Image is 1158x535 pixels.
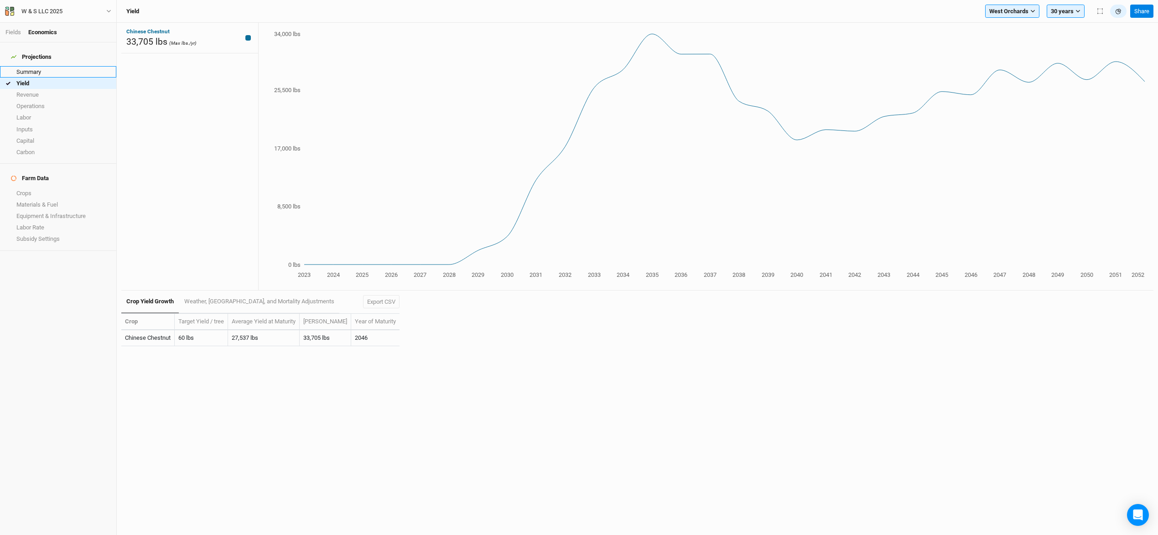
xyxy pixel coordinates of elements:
tspan: 2043 [878,271,890,278]
tspan: 2035 [646,271,659,278]
tspan: 2040 [790,271,803,278]
span: (Max lbs./yr) [169,40,197,46]
th: [PERSON_NAME] [300,314,351,330]
tspan: 2052 [1132,271,1144,278]
tspan: 2039 [762,271,774,278]
tspan: 2034 [617,271,630,278]
div: Projections [11,53,52,61]
div: Open Intercom Messenger [1127,504,1149,526]
div: W & S LLC 2025 [21,7,62,16]
button: Export CSV [363,295,400,309]
a: Crop Yield Growth [121,291,179,313]
tspan: 2046 [965,271,977,278]
tspan: 2023 [298,271,311,278]
tspan: 2042 [848,271,861,278]
td: 27,537 lbs [228,330,300,346]
div: Farm Data [11,175,49,182]
a: Fields [5,29,21,36]
tspan: 2050 [1080,271,1093,278]
tspan: 2033 [588,271,601,278]
tspan: 2028 [443,271,456,278]
tspan: 2032 [559,271,571,278]
th: Year of Maturity [351,314,400,330]
tspan: 2024 [327,271,340,278]
th: Crop [121,314,175,330]
button: West Orchards [985,5,1039,18]
th: Target Yield / tree [175,314,228,330]
tspan: 34,000 lbs [274,31,301,37]
th: Average Yield at Maturity [228,314,300,330]
tspan: 2048 [1023,271,1035,278]
tspan: 2026 [385,271,398,278]
tspan: 2027 [414,271,426,278]
tspan: 8,500 lbs [277,203,301,210]
td: 2046 [351,330,400,346]
tspan: 2045 [935,271,948,278]
span: Chinese Chestnut [126,28,170,35]
td: Chinese Chestnut [121,330,175,346]
tspan: 2031 [530,271,542,278]
tspan: 17,000 lbs [274,145,301,152]
span: 33,705 lbs [126,36,167,47]
h3: Yield [126,8,139,15]
tspan: 2044 [907,271,920,278]
tspan: 2041 [820,271,832,278]
tspan: 2037 [704,271,717,278]
td: 33,705 lbs [300,330,351,346]
tspan: 2051 [1109,271,1122,278]
a: Weather, [GEOGRAPHIC_DATA], and Mortality Adjustments [179,291,339,312]
tspan: 2047 [993,271,1006,278]
tspan: 2036 [675,271,687,278]
div: Economics [28,28,57,36]
tspan: 2025 [356,271,369,278]
tspan: 2030 [501,271,514,278]
button: Share [1130,5,1153,18]
tspan: 25,500 lbs [274,87,301,93]
tspan: 2029 [472,271,484,278]
button: 30 years [1047,5,1085,18]
td: 60 lbs [175,330,228,346]
tspan: 2049 [1051,271,1064,278]
tspan: 2038 [732,271,745,278]
tspan: 0 lbs [288,261,301,268]
button: W & S LLC 2025 [5,6,112,16]
span: West Orchards [989,7,1028,16]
